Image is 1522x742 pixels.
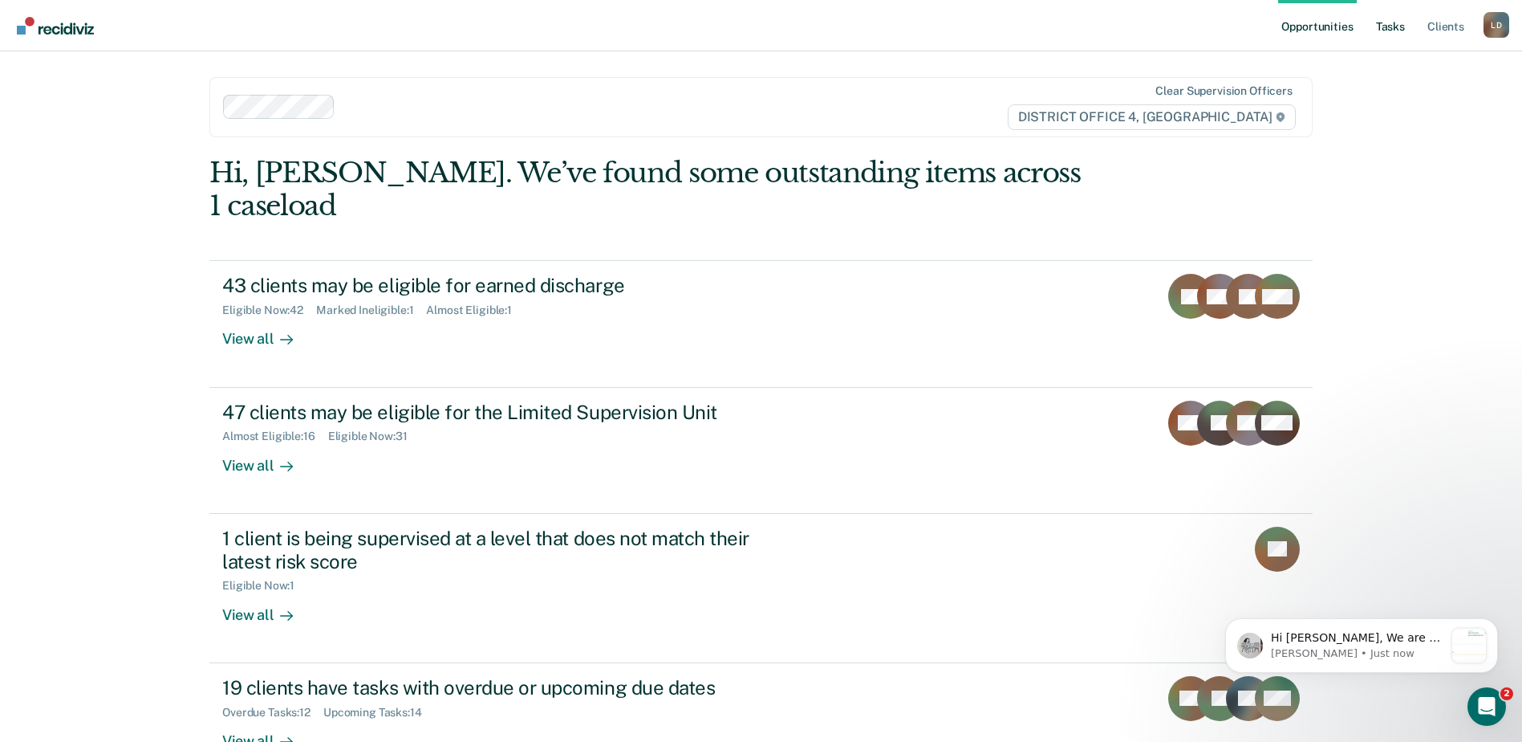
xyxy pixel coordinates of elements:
span: 2 [1500,687,1513,700]
div: 47 clients may be eligible for the Limited Supervision Unit [222,401,785,424]
div: Eligible Now : 42 [222,304,316,317]
div: L D [1483,12,1509,38]
div: 1 client is being supervised at a level that does not match their latest risk score [222,527,785,573]
div: Hi, [PERSON_NAME]. We’ve found some outstanding items across 1 caseload [209,157,1092,222]
div: View all [222,317,312,349]
div: Eligible Now : 1 [222,579,307,593]
div: Almost Eligible : 16 [222,430,328,443]
div: Overdue Tasks : 12 [222,706,323,720]
span: DISTRICT OFFICE 4, [GEOGRAPHIC_DATA] [1008,104,1296,130]
div: 43 clients may be eligible for earned discharge [222,274,785,297]
iframe: Intercom notifications message [1201,586,1522,699]
div: Upcoming Tasks : 14 [323,706,435,720]
div: Almost Eligible : 1 [426,304,525,317]
a: 47 clients may be eligible for the Limited Supervision UnitAlmost Eligible:16Eligible Now:31View all [209,388,1313,514]
a: 43 clients may be eligible for earned dischargeEligible Now:42Marked Ineligible:1Almost Eligible:... [209,260,1313,387]
div: Clear supervision officers [1155,84,1292,98]
div: View all [222,593,312,624]
button: Profile dropdown button [1483,12,1509,38]
iframe: Intercom live chat [1467,687,1506,726]
img: Recidiviz [17,17,94,35]
div: Marked Ineligible : 1 [316,304,426,317]
div: View all [222,443,312,475]
div: Eligible Now : 31 [328,430,420,443]
a: 1 client is being supervised at a level that does not match their latest risk scoreEligible Now:1... [209,514,1313,663]
div: 19 clients have tasks with overdue or upcoming due dates [222,676,785,699]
